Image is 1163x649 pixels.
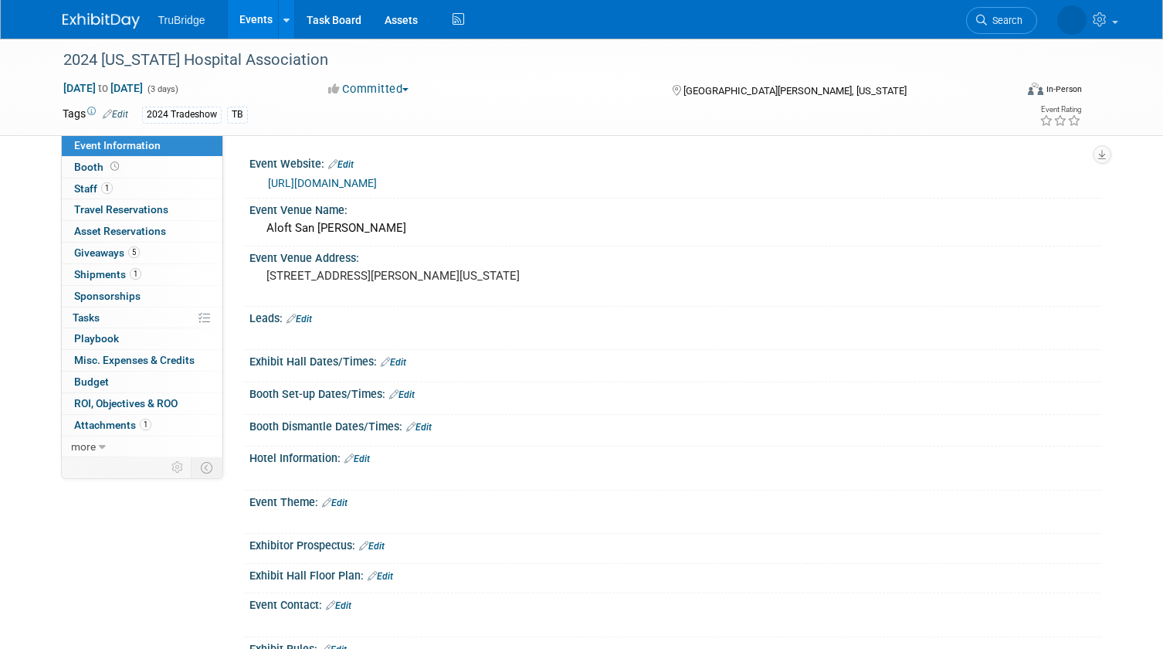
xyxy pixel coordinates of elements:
span: 5 [128,246,140,258]
span: to [96,82,110,94]
a: Edit [322,498,348,508]
div: Event Venue Address: [249,246,1101,266]
button: Committed [323,81,415,97]
a: Booth [62,157,222,178]
span: 1 [130,268,141,280]
span: Tasks [73,311,100,324]
span: Attachments [74,419,151,431]
div: Exhibit Hall Dates/Times: [249,350,1101,370]
div: Event Website: [249,152,1101,172]
a: [URL][DOMAIN_NAME] [268,177,377,189]
span: Shipments [74,268,141,280]
div: Booth Set-up Dates/Times: [249,382,1101,403]
pre: [STREET_ADDRESS][PERSON_NAME][US_STATE] [266,269,588,283]
div: In-Person [1046,83,1082,95]
a: Edit [103,109,128,120]
a: Event Information [62,135,222,156]
span: TruBridge [158,14,205,26]
img: Format-Inperson.png [1028,83,1043,95]
td: Tags [63,106,128,124]
div: 2024 Tradeshow [142,107,222,123]
div: Exhibitor Prospectus: [249,534,1101,554]
a: Edit [381,357,406,368]
a: Giveaways5 [62,243,222,263]
a: Edit [406,422,432,433]
a: Asset Reservations [62,221,222,242]
div: Aloft San [PERSON_NAME] [261,216,1090,240]
span: 1 [140,419,151,430]
div: Event Venue Name: [249,199,1101,218]
a: Sponsorships [62,286,222,307]
a: Tasks [62,308,222,328]
span: Misc. Expenses & Credits [74,354,195,366]
span: Sponsorships [74,290,141,302]
span: Giveaways [74,246,140,259]
a: ROI, Objectives & ROO [62,393,222,414]
span: 1 [101,182,113,194]
span: Search [987,15,1022,26]
a: Edit [368,571,393,582]
span: Budget [74,375,109,388]
a: Misc. Expenses & Credits [62,350,222,371]
a: Edit [389,389,415,400]
div: Booth Dismantle Dates/Times: [249,415,1101,435]
span: Event Information [74,139,161,151]
td: Toggle Event Tabs [191,457,222,477]
div: TB [227,107,248,123]
span: ROI, Objectives & ROO [74,397,178,409]
div: 2024 [US_STATE] Hospital Association [58,46,995,74]
span: [DATE] [DATE] [63,81,144,95]
img: ExhibitDay [63,13,140,29]
a: more [62,437,222,457]
a: Travel Reservations [62,199,222,220]
div: Hotel Information: [249,447,1101,467]
div: Event Format [931,80,1082,104]
span: Staff [74,182,113,195]
a: Shipments1 [62,264,222,285]
a: Edit [326,600,351,611]
span: more [71,440,96,453]
a: Edit [344,454,370,464]
td: Personalize Event Tab Strip [164,457,192,477]
div: Event Contact: [249,593,1101,613]
a: Search [966,7,1037,34]
span: Travel Reservations [74,203,168,216]
span: [GEOGRAPHIC_DATA][PERSON_NAME], [US_STATE] [683,85,907,97]
a: Playbook [62,328,222,349]
a: Edit [328,159,354,170]
a: Staff1 [62,178,222,199]
span: Booth not reserved yet [107,161,122,172]
a: Edit [287,314,312,324]
div: Event Theme: [249,491,1101,511]
span: (3 days) [146,84,178,94]
a: Budget [62,372,222,392]
a: Edit [359,541,385,552]
span: Booth [74,161,122,173]
div: Event Rating [1039,106,1081,114]
div: Exhibit Hall Floor Plan: [249,564,1101,584]
a: Attachments1 [62,415,222,436]
span: Playbook [74,332,119,345]
span: Asset Reservations [74,225,166,237]
img: Marg Louwagie [1057,5,1087,35]
div: Leads: [249,307,1101,327]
